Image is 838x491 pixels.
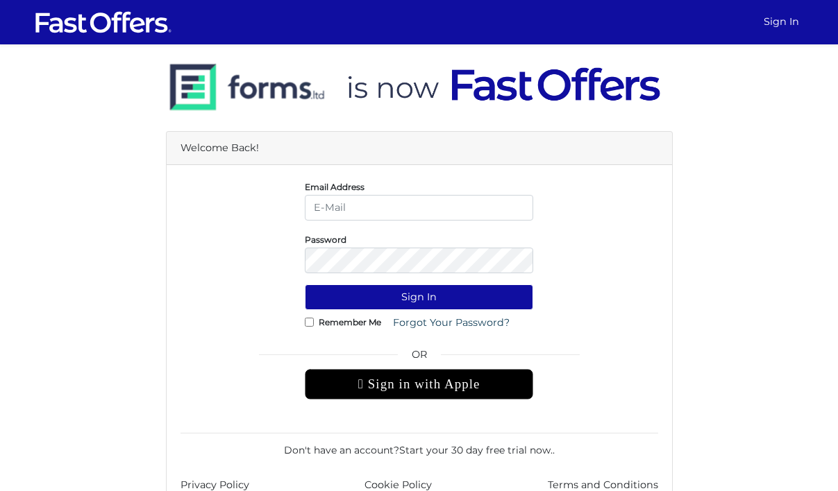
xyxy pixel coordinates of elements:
[384,310,519,336] a: Forgot Your Password?
[758,8,805,35] a: Sign In
[399,444,553,456] a: Start your 30 day free trial now.
[305,284,533,310] button: Sign In
[305,347,533,369] span: OR
[305,369,533,399] div: Sign in with Apple
[305,195,533,221] input: E-Mail
[167,132,672,165] div: Welcome Back!
[305,185,364,189] label: Email Address
[305,238,346,241] label: Password
[181,433,658,458] div: Don't have an account? .
[319,320,381,324] label: Remember Me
